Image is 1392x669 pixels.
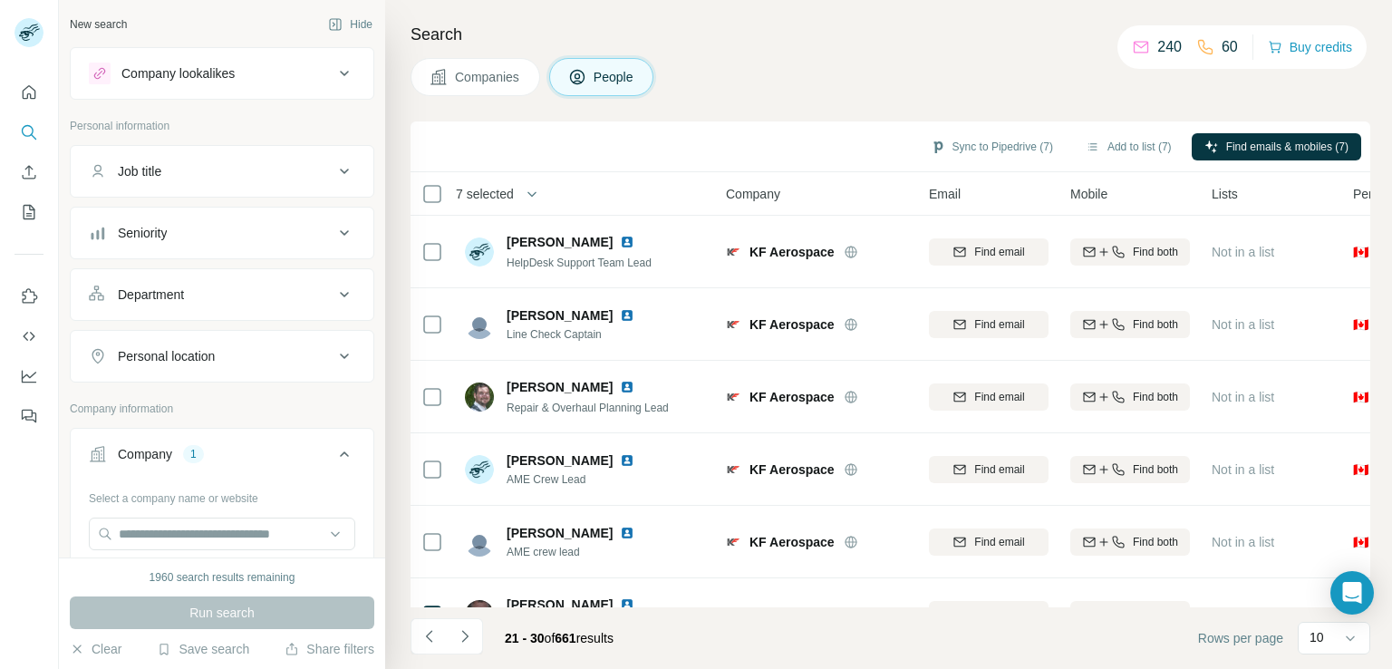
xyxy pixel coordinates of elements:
img: Avatar [465,238,494,267]
span: Find both [1133,606,1178,623]
button: Search [14,116,43,149]
h4: Search [411,22,1370,47]
button: Job title [71,150,373,193]
img: LinkedIn logo [620,597,634,612]
span: Find email [974,316,1024,333]
button: Find both [1070,238,1190,266]
button: Use Surfe on LinkedIn [14,280,43,313]
button: Dashboard [14,360,43,393]
button: Find email [929,383,1049,411]
button: Add to list (7) [1073,133,1184,160]
button: Find email [929,528,1049,556]
span: Find both [1133,389,1178,405]
img: Logo of KF Aerospace [726,462,740,477]
span: 🇨🇦 [1353,388,1368,406]
img: Logo of KF Aerospace [726,317,740,332]
span: Not in a list [1212,317,1274,332]
span: KF Aerospace [749,606,835,624]
span: Line Check Captain [507,326,656,343]
span: Find both [1133,461,1178,478]
span: Not in a list [1212,607,1274,622]
button: Find email [929,601,1049,628]
button: Company lookalikes [71,52,373,95]
span: KF Aerospace [749,243,835,261]
span: [PERSON_NAME] [507,451,613,470]
button: Find email [929,238,1049,266]
img: LinkedIn logo [620,453,634,468]
span: Find email [974,389,1024,405]
span: People [594,68,635,86]
span: KF Aerospace [749,533,835,551]
span: Companies [455,68,521,86]
span: [PERSON_NAME] [507,233,613,251]
div: Open Intercom Messenger [1330,571,1374,615]
img: LinkedIn logo [620,380,634,394]
button: Find both [1070,528,1190,556]
button: Company1 [71,432,373,483]
button: Personal location [71,334,373,378]
img: LinkedIn logo [620,308,634,323]
button: Navigate to previous page [411,618,447,654]
span: KF Aerospace [749,388,835,406]
span: Mobile [1070,185,1107,203]
span: 21 - 30 [505,631,545,645]
img: Avatar [465,528,494,557]
div: Personal location [118,347,215,365]
span: Find email [974,244,1024,260]
button: Hide [315,11,385,38]
img: Logo of KF Aerospace [726,607,740,622]
p: 240 [1157,36,1182,58]
div: Department [118,286,184,304]
span: [PERSON_NAME] [507,378,613,396]
span: [PERSON_NAME] [507,524,613,542]
div: Seniority [118,224,167,242]
button: Sync to Pipedrive (7) [918,133,1066,160]
img: LinkedIn logo [620,235,634,249]
button: My lists [14,196,43,228]
img: Avatar [465,455,494,484]
button: Buy credits [1268,34,1352,60]
button: Seniority [71,211,373,255]
div: Job title [118,162,161,180]
button: Find both [1070,311,1190,338]
span: results [505,631,614,645]
button: Find email [929,456,1049,483]
span: Repair & Overhaul Planning Lead [507,402,669,414]
button: Find email [929,311,1049,338]
button: Find both [1070,456,1190,483]
span: Not in a list [1212,535,1274,549]
img: Avatar [465,310,494,339]
span: Find email [974,534,1024,550]
button: Share filters [285,640,374,658]
button: Save search [157,640,249,658]
p: 60 [1222,36,1238,58]
button: Enrich CSV [14,156,43,189]
button: Find emails & mobiles (7) [1192,133,1361,160]
div: Company [118,445,172,463]
button: Find both [1070,601,1190,628]
span: 661 [555,631,575,645]
div: New search [70,16,127,33]
span: KF Aerospace [749,315,835,334]
span: Not in a list [1212,462,1274,477]
span: Find emails & mobiles (7) [1226,139,1348,155]
span: Lists [1212,185,1238,203]
img: Logo of KF Aerospace [726,390,740,404]
div: 1 [183,446,204,462]
img: Avatar [465,600,494,629]
p: 10 [1310,628,1324,646]
span: 🇨🇦 [1353,533,1368,551]
span: 7 selected [456,185,514,203]
span: Company [726,185,780,203]
button: Use Surfe API [14,320,43,353]
span: KF Aerospace [749,461,835,479]
span: Find email [974,461,1024,478]
span: 🇨🇦 [1353,461,1368,479]
img: LinkedIn logo [620,526,634,540]
button: Department [71,273,373,316]
span: [PERSON_NAME] [507,596,613,614]
span: 🇨🇦 [1353,243,1368,261]
span: AME Crew Lead [507,471,656,488]
span: Find both [1133,244,1178,260]
span: Find email [974,606,1024,623]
